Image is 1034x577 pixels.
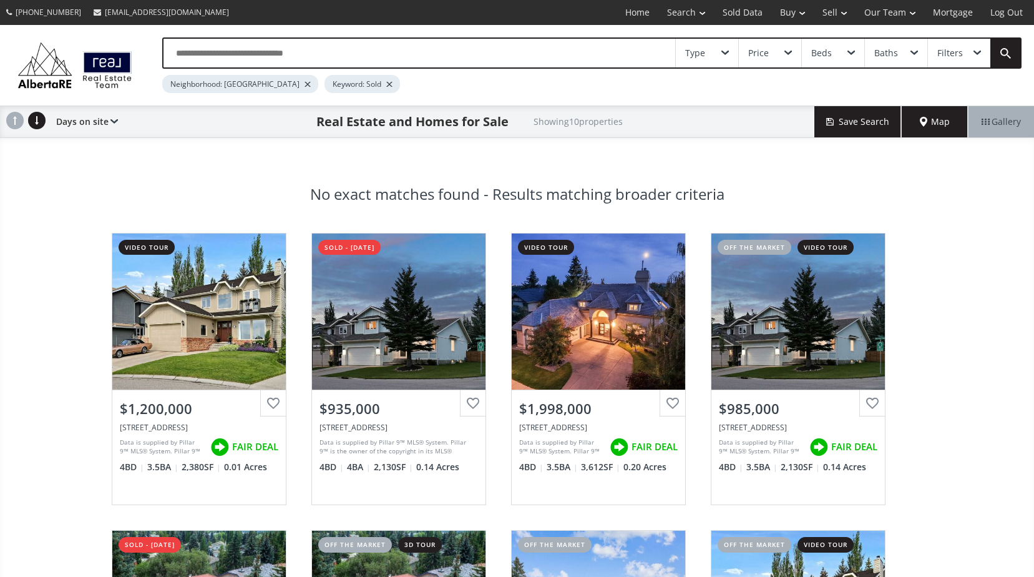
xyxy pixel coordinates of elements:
span: 2,130 SF [374,461,413,473]
a: sold - [DATE]$935,000[STREET_ADDRESS]Data is supplied by Pillar 9™ MLS® System. Pillar 9™ is the ... [299,220,499,518]
span: 4 BD [319,461,344,473]
span: FAIR DEAL [831,440,877,453]
div: 42 Woodhaven Crescent SW, Calgary, AB T2W 5S3 [519,422,678,433]
div: $985,000 [719,399,877,418]
span: 0.20 Acres [623,461,666,473]
h3: No exact matches found - Results matching broader criteria [310,187,724,202]
span: 4 BA [347,461,371,473]
a: [EMAIL_ADDRESS][DOMAIN_NAME] [87,1,235,24]
span: 3,612 SF [581,461,620,473]
h2: Showing 10 properties [534,117,623,126]
div: Filters [937,49,963,57]
img: rating icon [607,435,632,460]
div: $1,200,000 [120,399,278,418]
span: 4 BD [519,461,544,473]
div: Neighborhood: [GEOGRAPHIC_DATA] [162,75,318,93]
div: $1,998,000 [519,399,678,418]
div: Data is supplied by Pillar 9™ MLS® System. Pillar 9™ is the owner of the copyright in its MLS® Sy... [319,438,475,456]
span: 3.5 BA [547,461,578,473]
a: video tour$1,998,000[STREET_ADDRESS]Data is supplied by Pillar 9™ MLS® System. Pillar 9™ is the o... [499,220,698,518]
span: FAIR DEAL [632,440,678,453]
img: rating icon [207,435,232,460]
span: 0.01 Acres [224,461,267,473]
span: 4 BD [120,461,144,473]
span: Map [920,116,950,128]
a: video tour$1,200,000[STREET_ADDRESS]Data is supplied by Pillar 9™ MLS® System. Pillar 9™ is the o... [99,220,299,518]
div: 206 Woodbriar Circle SW, Calgary, AB T2Y5W9 [719,422,877,433]
span: 0.14 Acres [416,461,459,473]
h1: Real Estate and Homes for Sale [316,113,509,131]
span: [EMAIL_ADDRESS][DOMAIN_NAME] [105,7,229,17]
span: [PHONE_NUMBER] [16,7,81,17]
div: Gallery [968,106,1034,137]
span: 3.5 BA [746,461,778,473]
div: Price [748,49,769,57]
div: Days on site [50,106,118,137]
div: Data is supplied by Pillar 9™ MLS® System. Pillar 9™ is the owner of the copyright in its MLS® Sy... [120,438,204,456]
div: 206 Woodbriar Circle SW, Calgary, AB T2Y5W9 [319,422,478,433]
div: $935,000 [319,399,478,418]
div: Data is supplied by Pillar 9™ MLS® System. Pillar 9™ is the owner of the copyright in its MLS® Sy... [519,438,603,456]
div: Keyword: Sold [324,75,400,93]
div: Baths [874,49,898,57]
div: Map [902,106,968,137]
button: Save Search [814,106,902,137]
span: 3.5 BA [147,461,178,473]
span: 2,130 SF [781,461,820,473]
span: Gallery [982,116,1021,128]
div: 163 Woodhaven Crescent SW, Calgary, AB T2W5R3 [120,422,278,433]
div: Type [685,49,705,57]
span: 2,380 SF [182,461,221,473]
div: Data is supplied by Pillar 9™ MLS® System. Pillar 9™ is the owner of the copyright in its MLS® Sy... [719,438,803,456]
img: rating icon [806,435,831,460]
span: 0.14 Acres [823,461,866,473]
div: Beds [811,49,832,57]
span: FAIR DEAL [232,440,278,453]
a: off the marketvideo tour$985,000[STREET_ADDRESS]Data is supplied by Pillar 9™ MLS® System. Pillar... [698,220,898,518]
span: 4 BD [719,461,743,473]
img: Logo [12,39,137,91]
